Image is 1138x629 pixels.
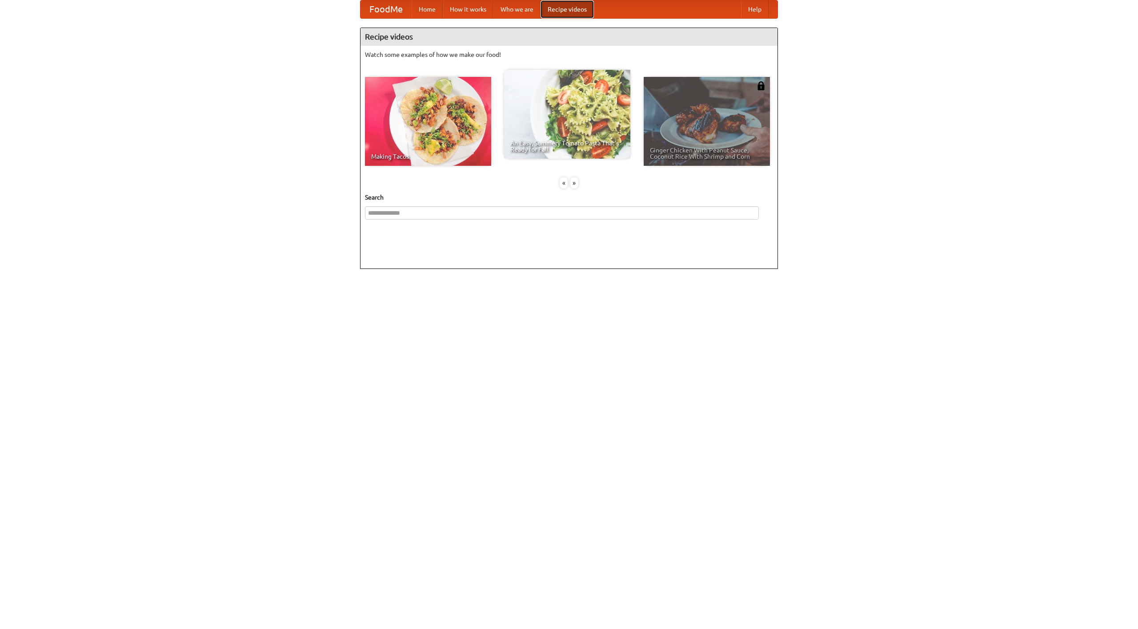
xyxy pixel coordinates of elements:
a: Who we are [493,0,541,18]
a: FoodMe [361,0,412,18]
h4: Recipe videos [361,28,777,46]
a: Making Tacos [365,77,491,166]
a: Help [741,0,769,18]
h5: Search [365,193,773,202]
img: 483408.png [757,81,765,90]
p: Watch some examples of how we make our food! [365,50,773,59]
span: An Easy, Summery Tomato Pasta That's Ready for Fall [510,140,624,152]
a: Home [412,0,443,18]
a: Recipe videos [541,0,594,18]
div: » [570,177,578,188]
div: « [560,177,568,188]
span: Making Tacos [371,153,485,160]
a: How it works [443,0,493,18]
a: An Easy, Summery Tomato Pasta That's Ready for Fall [504,70,630,159]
